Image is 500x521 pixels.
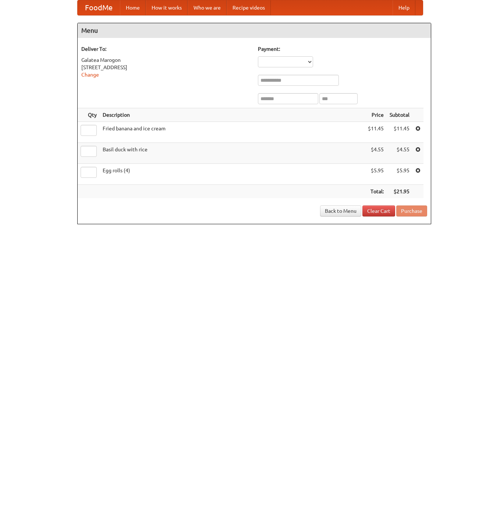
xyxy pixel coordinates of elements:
a: Help [393,0,415,15]
td: $11.45 [365,122,387,143]
div: Galatea Marogon [81,56,251,64]
th: Qty [78,108,100,122]
a: Home [120,0,146,15]
td: $5.95 [387,164,412,185]
td: Basil duck with rice [100,143,365,164]
a: Recipe videos [227,0,271,15]
a: Change [81,72,99,78]
h4: Menu [78,23,431,38]
h5: Payment: [258,45,427,53]
a: Back to Menu [320,205,361,217]
td: $4.55 [365,143,387,164]
td: $11.45 [387,122,412,143]
td: Egg rolls (4) [100,164,365,185]
a: Clear Cart [362,205,395,217]
a: FoodMe [78,0,120,15]
h5: Deliver To: [81,45,251,53]
td: $4.55 [387,143,412,164]
button: Purchase [396,205,427,217]
th: Subtotal [387,108,412,122]
th: Description [100,108,365,122]
div: [STREET_ADDRESS] [81,64,251,71]
th: $21.95 [387,185,412,198]
a: How it works [146,0,188,15]
a: Who we are [188,0,227,15]
th: Total: [365,185,387,198]
th: Price [365,108,387,122]
td: $5.95 [365,164,387,185]
td: Fried banana and ice cream [100,122,365,143]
